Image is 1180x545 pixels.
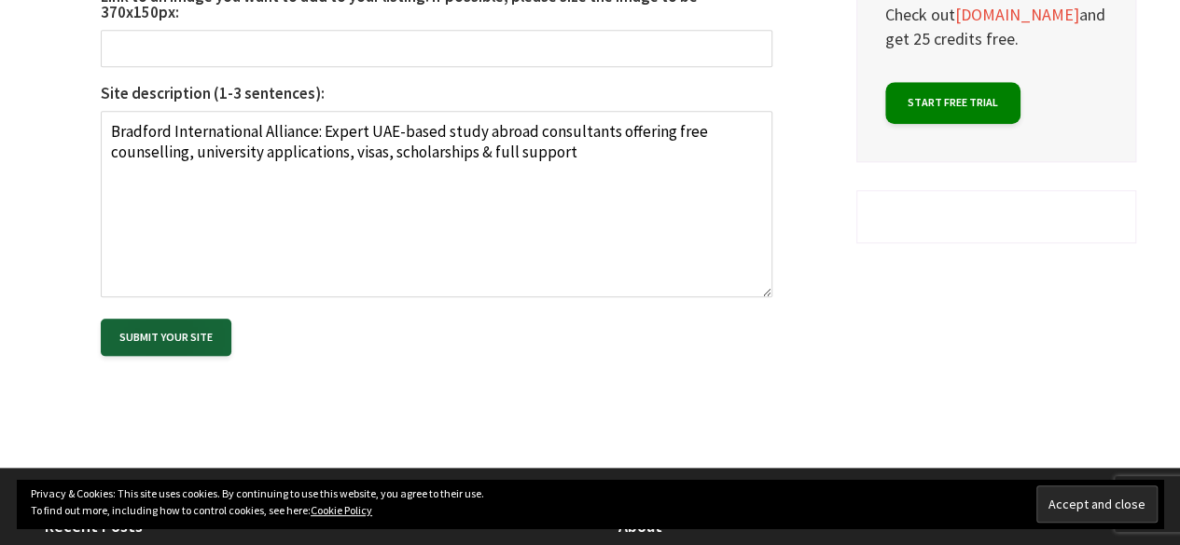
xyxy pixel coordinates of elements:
input: Accept and close [1036,485,1158,523]
a: [DOMAIN_NAME] [955,4,1079,26]
a: Start free trial [885,82,1020,124]
a: Cookie Policy [311,503,372,517]
textarea: Site description (1-3 sentences): [101,111,772,297]
b: Site description (1-3 sentences): [101,83,325,103]
p: Check out and get 25 credits free. [885,3,1107,50]
input: Link to an image you want to add to your listing. If possible, please size the image to be 370x15... [101,30,772,67]
input: Submit your site [101,319,231,356]
div: Privacy & Cookies: This site uses cookies. By continuing to use this website, you agree to their ... [17,480,1163,528]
